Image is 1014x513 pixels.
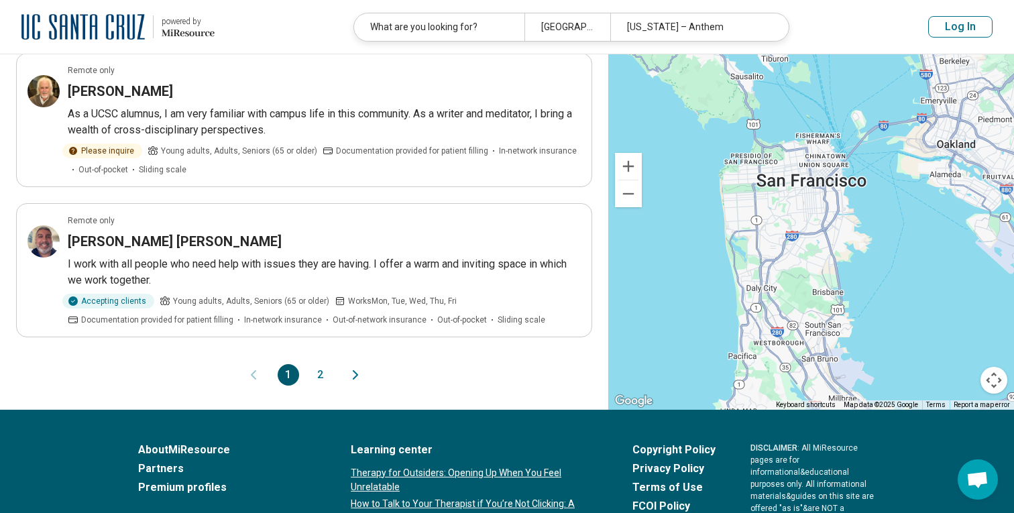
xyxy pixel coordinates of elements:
span: DISCLAIMER [750,443,797,453]
p: As a UCSC alumnus, I am very familiar with campus life in this community. As a writer and meditat... [68,106,581,138]
a: Terms (opens in new tab) [926,401,946,408]
a: Open this area in Google Maps (opens a new window) [612,392,656,410]
a: Terms of Use [632,479,716,496]
a: Partners [138,461,316,477]
button: Keyboard shortcuts [776,400,836,410]
a: Learning center [351,442,598,458]
span: Map data ©2025 Google [844,401,918,408]
a: University of California at Santa Cruzpowered by [21,11,215,43]
button: 2 [310,364,331,386]
img: Google [612,392,656,410]
p: I work with all people who need help with issues they are having. I offer a warm and inviting spa... [68,256,581,288]
div: powered by [162,15,215,27]
button: 1 [278,364,299,386]
a: Privacy Policy [632,461,716,477]
span: Works Mon, Tue, Wed, Thu, Fri [348,295,457,307]
button: Previous page [245,364,262,386]
img: University of California at Santa Cruz [21,11,145,43]
a: Copyright Policy [632,442,716,458]
span: In-network insurance [499,145,577,157]
span: In-network insurance [244,314,322,326]
div: Accepting clients [62,294,154,308]
div: What are you looking for? [354,13,524,41]
a: Therapy for Outsiders: Opening Up When You Feel Unrelatable [351,466,598,494]
button: Zoom in [615,153,642,180]
span: Young adults, Adults, Seniors (65 or older) [161,145,317,157]
div: Please inquire [62,144,142,158]
div: [US_STATE] – Anthem [610,13,781,41]
button: Next page [347,364,363,386]
button: Zoom out [615,180,642,207]
h3: [PERSON_NAME] [68,82,173,101]
a: Premium profiles [138,479,316,496]
span: Out-of-pocket [437,314,487,326]
p: Remote only [68,215,115,227]
span: Documentation provided for patient filling [81,314,233,326]
span: Out-of-network insurance [333,314,427,326]
span: Sliding scale [139,164,186,176]
button: Map camera controls [980,367,1007,394]
a: AboutMiResource [138,442,316,458]
span: Documentation provided for patient filling [336,145,488,157]
p: Remote only [68,64,115,76]
span: Out-of-pocket [78,164,128,176]
div: [GEOGRAPHIC_DATA], [GEOGRAPHIC_DATA], [GEOGRAPHIC_DATA] [524,13,610,41]
h3: [PERSON_NAME] [PERSON_NAME] [68,232,282,251]
span: Sliding scale [498,314,545,326]
span: Young adults, Adults, Seniors (65 or older) [173,295,329,307]
a: Report a map error [954,401,1010,408]
button: Log In [928,16,993,38]
div: Open chat [958,459,998,500]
